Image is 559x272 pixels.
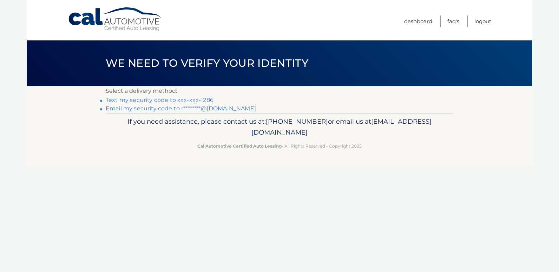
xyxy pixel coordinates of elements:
a: Cal Automotive [68,7,163,32]
a: Logout [474,15,491,27]
a: Email my security code to r********@[DOMAIN_NAME] [106,105,256,112]
span: [PHONE_NUMBER] [266,117,328,125]
p: - All Rights Reserved - Copyright 2025 [110,142,449,150]
a: Text my security code to xxx-xxx-1286 [106,97,213,103]
a: FAQ's [447,15,459,27]
strong: Cal Automotive Certified Auto Leasing [197,143,282,149]
a: Dashboard [404,15,432,27]
span: We need to verify your identity [106,57,308,70]
p: Select a delivery method: [106,86,453,96]
p: If you need assistance, please contact us at: or email us at [110,116,449,138]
